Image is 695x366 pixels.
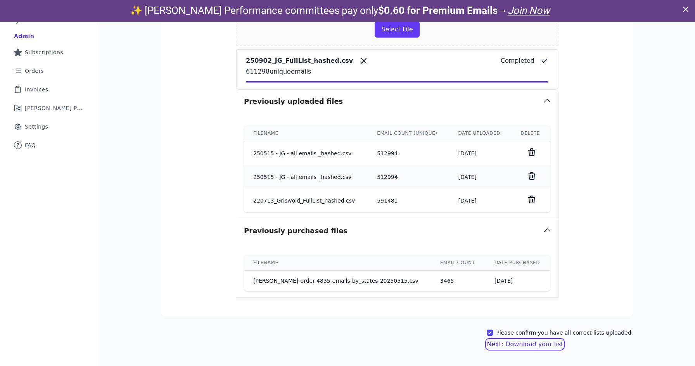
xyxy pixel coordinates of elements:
[244,255,431,271] th: Filename
[368,189,449,212] td: 591481
[244,271,431,291] td: [PERSON_NAME]-order-4835-emails-by_states-20250515.csv
[431,255,485,271] th: Email count
[244,96,343,107] h3: Previously uploaded files
[375,21,419,38] button: Select File
[246,67,548,76] p: 611298 unique emails
[25,104,83,112] span: [PERSON_NAME] Performance
[6,137,93,154] a: FAQ
[244,125,368,141] th: Filename
[25,48,63,56] span: Subscriptions
[368,165,449,189] td: 512994
[244,165,368,189] td: 250515 - JG - all emails _hashed.csv
[501,56,534,65] p: Completed
[25,141,36,149] span: FAQ
[449,125,511,141] th: Date uploaded
[485,271,550,291] td: [DATE]
[6,100,93,117] a: [PERSON_NAME] Performance
[449,141,511,165] td: [DATE]
[496,329,633,337] label: Please confirm you have all correct lists uploaded.
[6,118,93,135] a: Settings
[368,125,449,141] th: Email count (unique)
[6,62,93,79] a: Orders
[431,271,485,291] td: 3465
[25,123,48,131] span: Settings
[449,165,511,189] td: [DATE]
[487,340,563,349] button: Next: Download your list
[485,255,550,271] th: Date purchased
[236,219,558,242] button: Previously purchased files
[14,32,34,40] div: Admin
[449,189,511,212] td: [DATE]
[244,189,368,212] td: 220713_Griswold_FullList_hashed.csv
[246,56,353,65] p: 250902_JG_FullList_hashed.csv
[6,44,93,61] a: Subscriptions
[244,225,347,236] h3: Previously purchased files
[512,125,550,141] th: Delete
[6,81,93,98] a: Invoices
[25,86,48,93] span: Invoices
[368,141,449,165] td: 512994
[25,67,44,75] span: Orders
[236,90,558,113] button: Previously uploaded files
[244,141,368,165] td: 250515 - JG - all emails _hashed.csv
